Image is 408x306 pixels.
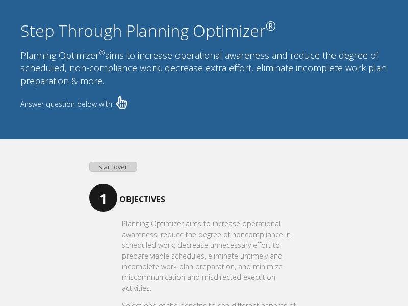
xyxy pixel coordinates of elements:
p: Objectives [89,182,319,210]
span: 1 [89,184,117,212]
sup: ® [266,17,276,34]
span: Planning Optimizer aims to increase operational awareness and reduce the degree of scheduled, non... [20,49,387,87]
a: start over [89,162,137,172]
p: Planning Optimizer aims to increase operational awareness, reduce the degree of noncompliance in ... [122,218,306,293]
sup: ® [99,48,105,57]
span: Answer question below with: [20,99,114,109]
span: Step Through Planning Optimizer [20,19,276,41]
